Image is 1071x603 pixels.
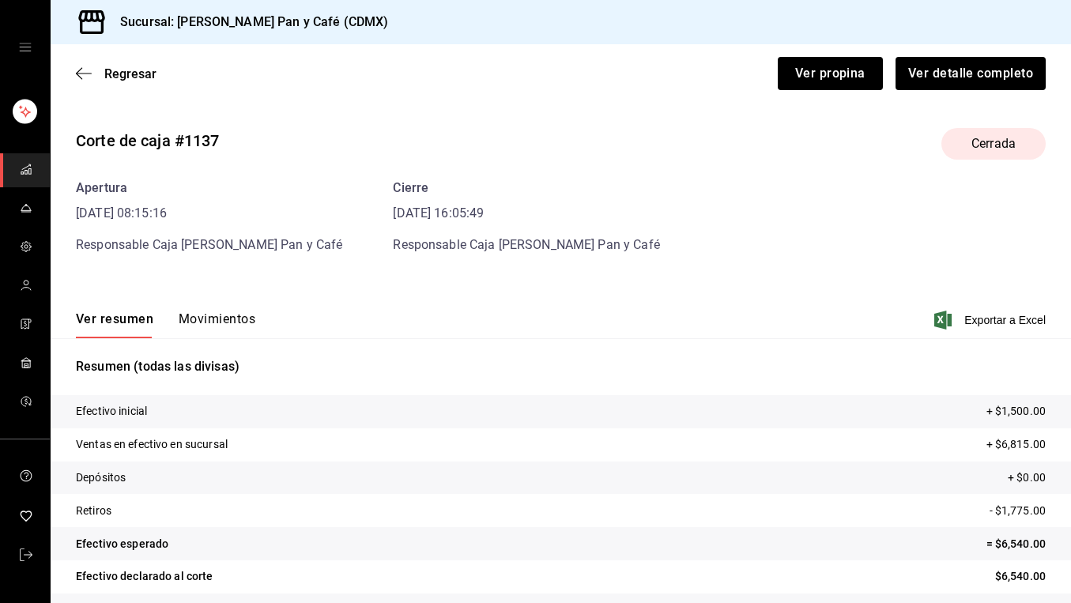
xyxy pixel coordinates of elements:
[76,403,147,420] p: Efectivo inicial
[76,204,342,223] time: [DATE] 08:15:16
[937,311,1046,330] button: Exportar a Excel
[986,403,1046,420] p: + $1,500.00
[986,536,1046,552] p: = $6,540.00
[76,311,255,338] div: navigation tabs
[393,179,659,198] div: Cierre
[896,57,1046,90] button: Ver detalle completo
[986,436,1046,453] p: + $6,815.00
[995,568,1046,585] p: $6,540.00
[76,357,1046,376] p: Resumen (todas las divisas)
[393,237,659,252] span: Responsable Caja [PERSON_NAME] Pan y Café
[76,66,157,81] button: Regresar
[393,204,659,223] time: [DATE] 16:05:49
[778,57,883,90] button: Ver propina
[179,311,255,338] button: Movimientos
[76,311,153,338] button: Ver resumen
[107,13,388,32] h3: Sucursal: [PERSON_NAME] Pan y Café (CDMX)
[962,134,1025,153] span: Cerrada
[1008,469,1046,486] p: + $0.00
[990,503,1046,519] p: - $1,775.00
[76,179,342,198] div: Apertura
[76,469,126,486] p: Depósitos
[76,129,220,153] div: Corte de caja #1137
[104,66,157,81] span: Regresar
[76,536,168,552] p: Efectivo esperado
[76,568,213,585] p: Efectivo declarado al corte
[76,503,111,519] p: Retiros
[76,237,342,252] span: Responsable Caja [PERSON_NAME] Pan y Café
[76,436,228,453] p: Ventas en efectivo en sucursal
[19,41,32,54] button: open drawer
